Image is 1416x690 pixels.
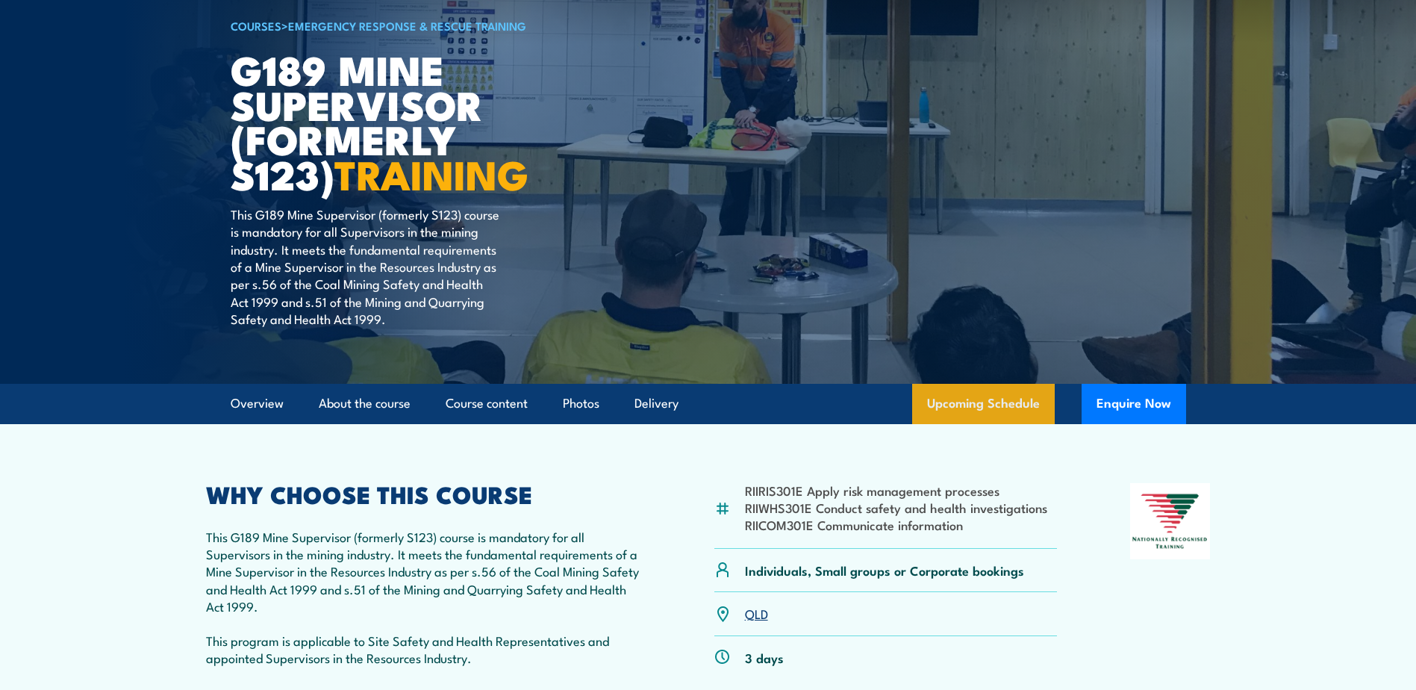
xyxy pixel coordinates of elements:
a: Delivery [634,384,679,423]
a: Overview [231,384,284,423]
li: RIICOM301E Communicate information [745,516,1047,533]
a: Photos [563,384,599,423]
a: About the course [319,384,411,423]
li: RIIRIS301E Apply risk management processes [745,482,1047,499]
img: Nationally Recognised Training logo. [1130,483,1211,559]
a: Course content [446,384,528,423]
li: RIIWHS301E Conduct safety and health investigations [745,499,1047,516]
p: This G189 Mine Supervisor (formerly S123) course is mandatory for all Supervisors in the mining i... [206,528,642,615]
a: COURSES [231,17,281,34]
p: 3 days [745,649,784,666]
p: This program is applicable to Site Safety and Health Representatives and appointed Supervisors in... [206,632,642,667]
h1: G189 Mine Supervisor (formerly S123) [231,52,599,191]
a: QLD [745,604,768,622]
a: Emergency Response & Rescue Training [288,17,526,34]
p: This G189 Mine Supervisor (formerly S123) course is mandatory for all Supervisors in the mining i... [231,205,503,328]
h2: WHY CHOOSE THIS COURSE [206,483,642,504]
a: Upcoming Schedule [912,384,1055,424]
button: Enquire Now [1082,384,1186,424]
p: Individuals, Small groups or Corporate bookings [745,562,1024,579]
h6: > [231,16,599,34]
strong: TRAINING [334,142,528,204]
